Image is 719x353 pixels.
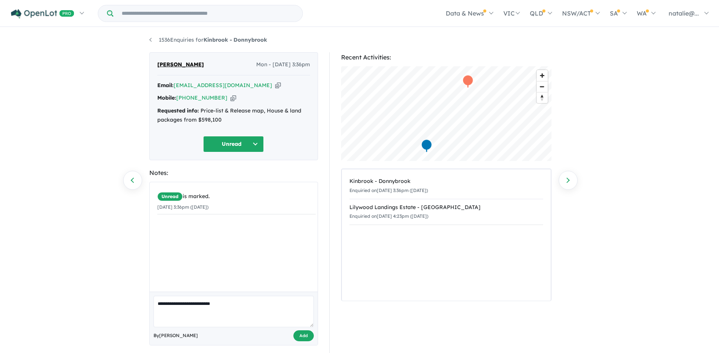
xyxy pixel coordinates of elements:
small: Enquiried on [DATE] 4:23pm ([DATE]) [349,213,428,219]
button: Zoom out [537,81,548,92]
strong: Mobile: [157,94,176,101]
div: Kinbrook - Donnybrook [349,177,543,186]
span: [PERSON_NAME] [157,60,204,69]
small: [DATE] 3:36pm ([DATE]) [157,204,208,210]
a: Lilywood Landings Estate - [GEOGRAPHIC_DATA]Enquiried on[DATE] 4:23pm ([DATE]) [349,199,543,225]
strong: Email: [157,82,174,89]
img: Openlot PRO Logo White [11,9,74,19]
a: [EMAIL_ADDRESS][DOMAIN_NAME] [174,82,272,89]
span: natalie@... [669,9,699,17]
span: Unread [157,192,183,201]
div: Map marker [462,75,473,89]
span: Zoom out [537,81,548,92]
div: Lilywood Landings Estate - [GEOGRAPHIC_DATA] [349,203,543,212]
button: Zoom in [537,70,548,81]
nav: breadcrumb [149,36,570,45]
a: [PHONE_NUMBER] [176,94,227,101]
div: Recent Activities: [341,52,551,62]
div: Notes: [149,168,318,178]
a: 1536Enquiries forKinbrook - Donnybrook [149,36,267,43]
span: By [PERSON_NAME] [154,332,198,339]
canvas: Map [341,66,551,161]
button: Add [293,330,314,341]
span: Reset bearing to north [537,92,548,103]
div: Map marker [421,139,432,153]
button: Copy [230,94,236,102]
small: Enquiried on [DATE] 3:36pm ([DATE]) [349,187,428,193]
a: Kinbrook - DonnybrookEnquiried on[DATE] 3:36pm ([DATE]) [349,173,543,199]
div: Price-list & Release map, House & land packages from $598,100 [157,106,310,125]
strong: Kinbrook - Donnybrook [204,36,267,43]
button: Copy [275,81,281,89]
span: Mon - [DATE] 3:36pm [256,60,310,69]
button: Reset bearing to north [537,92,548,103]
input: Try estate name, suburb, builder or developer [115,5,301,22]
button: Unread [203,136,264,152]
div: is marked. [157,192,316,201]
strong: Requested info: [157,107,199,114]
